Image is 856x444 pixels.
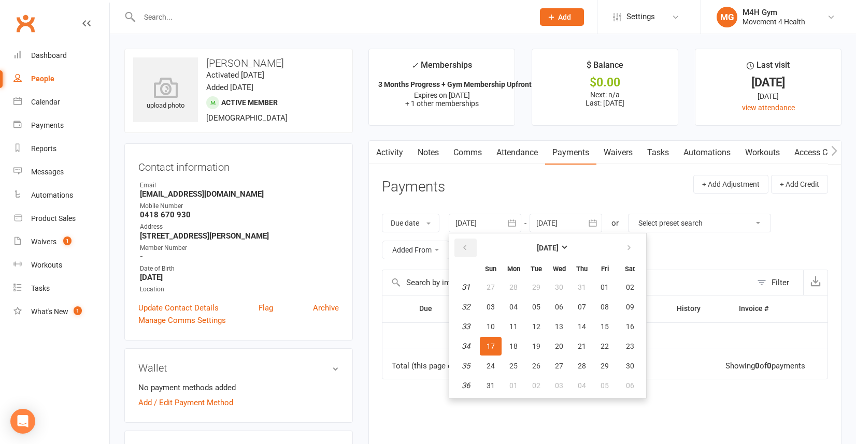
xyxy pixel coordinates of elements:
button: 19 [525,337,547,356]
strong: 0418 670 930 [140,210,339,219]
div: What's New [31,307,68,316]
span: Settings [626,5,655,28]
div: $0.00 [541,77,668,88]
strong: 0 [755,361,760,371]
button: 31 [571,278,593,297]
th: Invoice # [730,295,800,322]
span: 28 [578,362,586,370]
button: 02 [617,278,643,297]
div: Date of Birth [140,264,339,274]
div: M4H Gym [743,8,805,17]
div: or [611,217,619,229]
button: 21 [571,337,593,356]
span: 29 [532,283,540,291]
a: What's New1 [13,300,109,323]
button: Filter [752,270,803,295]
div: Movement 4 Health [743,17,805,26]
span: 03 [555,381,563,390]
small: Tuesday [531,265,542,273]
button: 07 [571,298,593,316]
span: 27 [555,362,563,370]
button: 04 [503,298,524,316]
a: Calendar [13,91,109,114]
span: Expires on [DATE] [414,91,470,99]
small: Monday [507,265,520,273]
span: 02 [626,283,634,291]
small: Friday [601,265,609,273]
div: Messages [31,168,64,176]
em: 32 [462,302,470,312]
div: Reports [31,144,56,153]
span: 17 [487,342,495,350]
span: 30 [555,283,563,291]
span: Active member [221,98,278,107]
span: 02 [532,381,540,390]
div: Memberships [411,58,472,78]
strong: 3 Months Progress + Gym Membership Upfront [378,80,532,88]
button: 30 [548,278,570,297]
div: Payments [31,121,64,129]
div: [DATE] [705,91,832,102]
a: People [13,67,109,91]
th: History [667,295,730,322]
em: 33 [462,322,470,331]
span: 04 [578,381,586,390]
span: 01 [601,283,609,291]
div: Email [140,181,339,190]
i: ✓ [411,61,418,70]
span: 31 [487,381,495,390]
span: 1 [63,236,72,245]
span: [DEMOGRAPHIC_DATA] [206,113,288,123]
div: People [31,75,54,83]
a: Messages [13,160,109,184]
span: 21 [578,342,586,350]
div: Workouts [31,261,62,269]
button: 20 [548,337,570,356]
button: Add [540,8,584,26]
em: 31 [462,283,470,292]
button: 05 [594,376,616,395]
a: Add / Edit Payment Method [138,396,233,409]
a: Tasks [13,277,109,300]
a: Attendance [489,141,545,165]
div: MG [717,7,737,27]
small: Thursday [576,265,588,273]
h3: Contact information [138,157,339,173]
button: 12 [525,317,547,336]
span: 20 [555,342,563,350]
span: + 1 other memberships [405,99,479,108]
button: 23 [617,337,643,356]
span: 10 [487,322,495,331]
a: Activity [369,141,410,165]
a: Payments [13,114,109,137]
span: 1 [74,306,82,315]
div: Waivers [31,238,56,246]
button: 04 [571,376,593,395]
a: Workouts [738,141,787,165]
span: 27 [487,283,495,291]
span: 26 [532,362,540,370]
button: 31 [480,376,502,395]
button: 05 [525,298,547,316]
a: Product Sales [13,207,109,230]
span: 07 [578,303,586,311]
div: Dashboard [31,51,67,60]
span: 16 [626,322,634,331]
span: 05 [601,381,609,390]
button: 28 [503,278,524,297]
a: Tasks [640,141,676,165]
span: 08 [601,303,609,311]
button: 09 [617,298,643,316]
button: 24 [480,357,502,375]
span: 22 [601,342,609,350]
a: view attendance [742,103,795,112]
button: 17 [480,337,502,356]
div: $ Balance [587,58,623,77]
strong: 0 [767,361,772,371]
a: Notes [410,141,446,165]
span: 15 [601,322,609,331]
div: Tasks [31,284,50,292]
th: Due [410,295,456,322]
div: upload photo [133,77,198,111]
span: 24 [487,362,495,370]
